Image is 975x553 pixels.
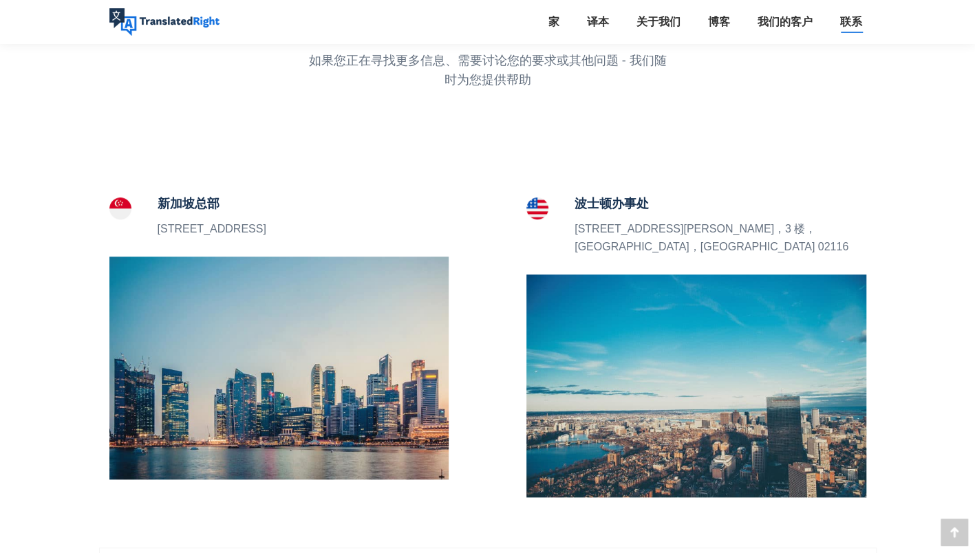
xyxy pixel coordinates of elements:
a: 译本 [583,12,613,32]
img: Contact our Boston translation branch office [526,274,866,497]
div: 如果您正在寻找更多信息、需要讨论您的要求或其他问题 - 我们随时为您提供帮助 [303,51,672,89]
img: Contact our Singapore Translation Headquarters Office [109,257,449,479]
a: 博客 [704,12,734,32]
h5: 波士顿办事处 [575,194,866,213]
a: 我们的客户 [753,12,817,32]
span: 家 [548,15,559,29]
span: 译本 [587,15,609,29]
p: [STREET_ADDRESS][PERSON_NAME]，3 楼，[GEOGRAPHIC_DATA]，[GEOGRAPHIC_DATA] 02116 [575,220,866,256]
h5: 新加坡总部 [158,194,266,213]
a: 联系 [836,12,866,32]
img: 波士顿办事处 [526,197,548,219]
span: 关于我们 [636,15,681,29]
a: 关于我们 [632,12,685,32]
span: 我们的客户 [758,15,813,29]
img: 新加坡总部 [109,197,131,219]
p: [STREET_ADDRESS] [158,220,266,238]
img: 右译 [109,8,219,36]
span: 联系 [840,15,862,29]
a: 家 [544,12,564,32]
span: 博客 [708,15,730,29]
